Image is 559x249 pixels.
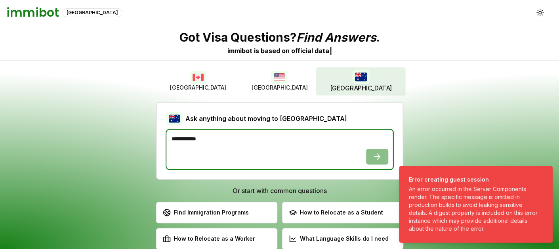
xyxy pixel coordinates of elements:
[409,185,540,233] div: An error occurred in the Server Components render. The specific message is omitted in production ...
[227,46,259,56] div: immibot is
[330,47,332,55] span: |
[409,176,540,184] div: Error creating guest session
[289,209,383,216] div: How to Relocate as a Student
[271,71,287,84] img: USA flag
[330,84,392,93] span: [GEOGRAPHIC_DATA]
[190,71,206,84] img: Canada flag
[251,84,307,92] span: [GEOGRAPHIC_DATA]
[261,47,329,55] span: b a s e d o n o f f i c i a l d a t a
[156,186,403,195] h3: Or start with common questions
[352,70,370,84] img: Australia flag
[289,235,389,243] div: What Language Skills do I need
[179,30,380,44] p: Got Visa Questions? .
[166,112,182,125] img: Australia flag
[6,6,59,20] h1: immibot
[62,8,122,17] div: [GEOGRAPHIC_DATA]
[296,30,376,44] span: Find Answers
[282,202,403,223] button: How to Relocate as a Student
[185,114,347,123] h2: Ask anything about moving to [GEOGRAPHIC_DATA]
[156,202,277,223] button: Find Immigration Programs
[163,235,255,243] div: How to Relocate as a Worker
[163,209,249,216] div: Find Immigration Programs
[170,84,226,92] span: [GEOGRAPHIC_DATA]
